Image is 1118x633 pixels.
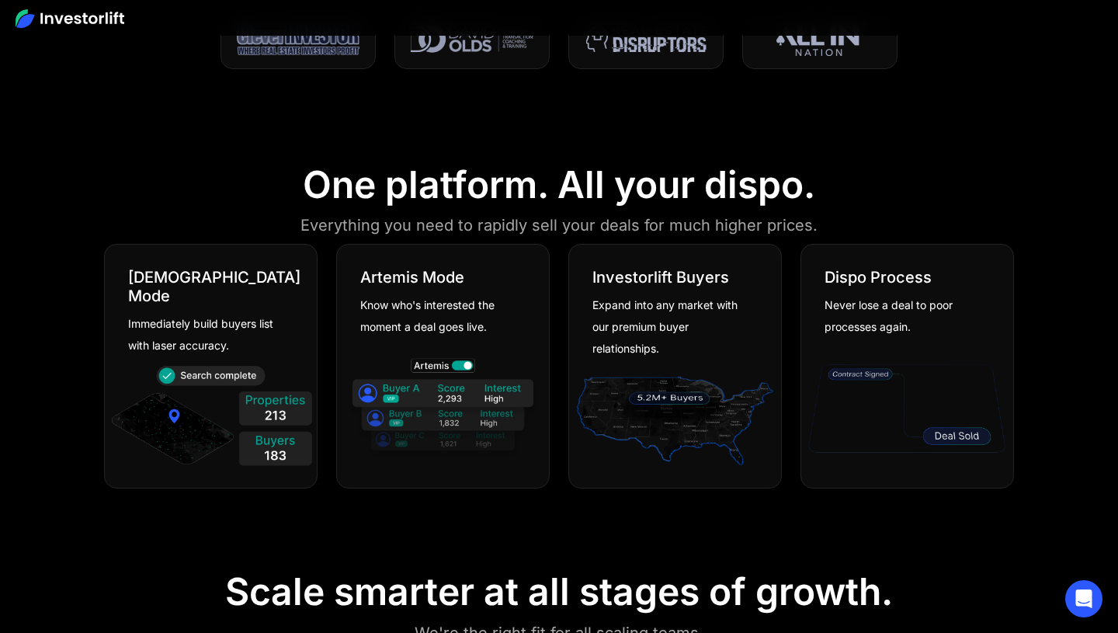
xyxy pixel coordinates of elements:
[300,213,818,238] div: Everything you need to rapidly sell your deals for much higher prices.
[128,268,300,305] div: [DEMOGRAPHIC_DATA] Mode
[360,294,514,338] div: Know who's interested the moment a deal goes live.
[128,313,282,356] div: Immediately build buyers list with laser accuracy.
[225,569,893,614] div: Scale smarter at all stages of growth.
[592,294,746,360] div: Expand into any market with our premium buyer relationships.
[825,268,932,287] div: Dispo Process
[592,268,729,287] div: Investorlift Buyers
[360,268,464,287] div: Artemis Mode
[825,294,978,338] div: Never lose a deal to poor processes again.
[303,162,815,207] div: One platform. All your dispo.
[1065,580,1102,617] div: Open Intercom Messenger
